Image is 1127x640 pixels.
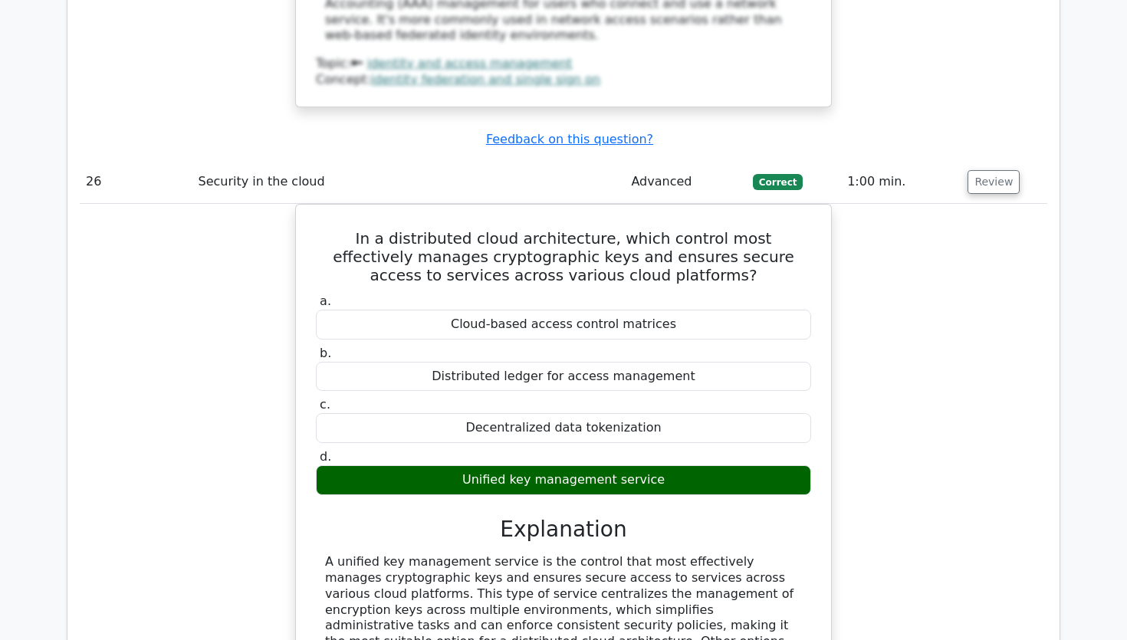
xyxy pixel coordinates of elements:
td: 26 [80,160,192,204]
td: 1:00 min. [841,160,961,204]
a: Feedback on this question? [486,132,653,146]
div: Cloud-based access control matrices [316,310,811,340]
a: identity and access management [367,56,573,71]
span: Correct [753,174,803,189]
h3: Explanation [325,517,802,543]
div: Unified key management service [316,465,811,495]
span: d. [320,449,331,464]
button: Review [968,170,1020,194]
h5: In a distributed cloud architecture, which control most effectively manages cryptographic keys an... [314,229,813,284]
span: c. [320,397,330,412]
td: Advanced [625,160,746,204]
span: b. [320,346,331,360]
div: Decentralized data tokenization [316,413,811,443]
div: Distributed ledger for access management [316,362,811,392]
span: a. [320,294,331,308]
td: Security in the cloud [192,160,626,204]
a: identity federation and single sign on [371,72,600,87]
div: Topic: [316,56,811,72]
div: Concept: [316,72,811,88]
